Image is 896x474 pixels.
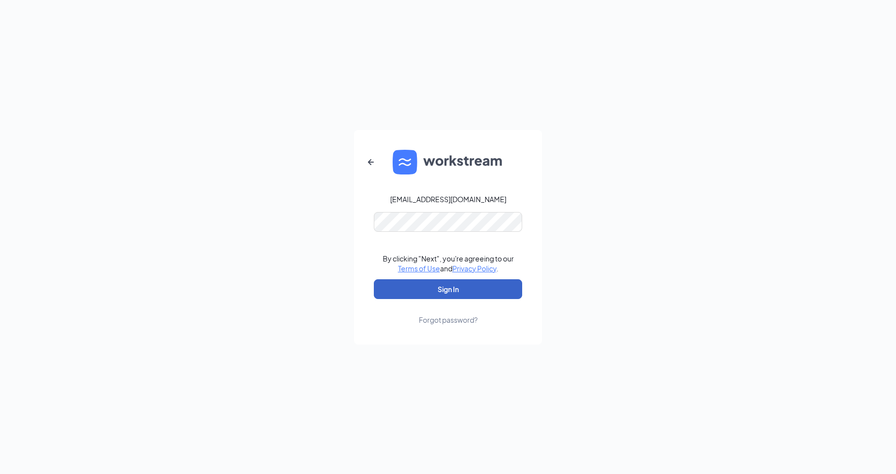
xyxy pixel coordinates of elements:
[374,279,522,299] button: Sign In
[419,315,478,325] div: Forgot password?
[398,264,440,273] a: Terms of Use
[452,264,496,273] a: Privacy Policy
[419,299,478,325] a: Forgot password?
[383,254,514,273] div: By clicking "Next", you're agreeing to our and .
[359,150,383,174] button: ArrowLeftNew
[393,150,503,174] img: WS logo and Workstream text
[390,194,506,204] div: [EMAIL_ADDRESS][DOMAIN_NAME]
[365,156,377,168] svg: ArrowLeftNew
